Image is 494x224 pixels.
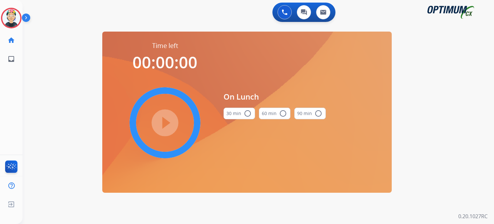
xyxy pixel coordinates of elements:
[7,55,15,63] mat-icon: inbox
[279,110,287,117] mat-icon: radio_button_unchecked
[2,9,20,27] img: avatar
[315,110,322,117] mat-icon: radio_button_unchecked
[458,212,488,220] p: 0.20.1027RC
[224,108,255,119] button: 30 min
[259,108,290,119] button: 60 min
[152,41,178,50] span: Time left
[7,36,15,44] mat-icon: home
[133,51,197,73] span: 00:00:00
[294,108,326,119] button: 90 min
[244,110,252,117] mat-icon: radio_button_unchecked
[224,91,326,102] span: On Lunch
